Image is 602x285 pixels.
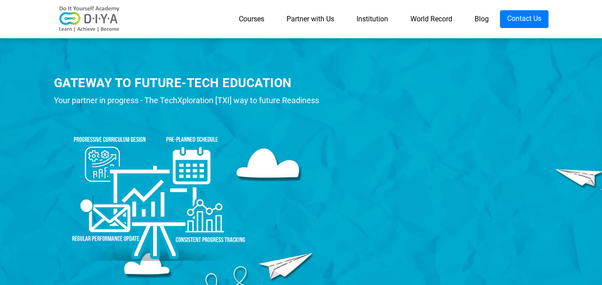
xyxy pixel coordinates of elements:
[54,94,337,107] div: Your partner in progress - The TechXploration [TXI] way to future Readiness
[275,10,345,28] a: Partner with Us
[228,10,275,28] a: Courses
[463,10,500,28] a: Blog
[500,10,549,28] a: Contact Us
[54,74,337,92] div: GATEWAY TO FUTURE-TECH EDUCATION
[345,10,399,28] a: Institution
[399,10,463,28] a: World Record
[54,112,259,265] img: ins-prod1.png
[54,6,125,32] img: logo-v2.png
